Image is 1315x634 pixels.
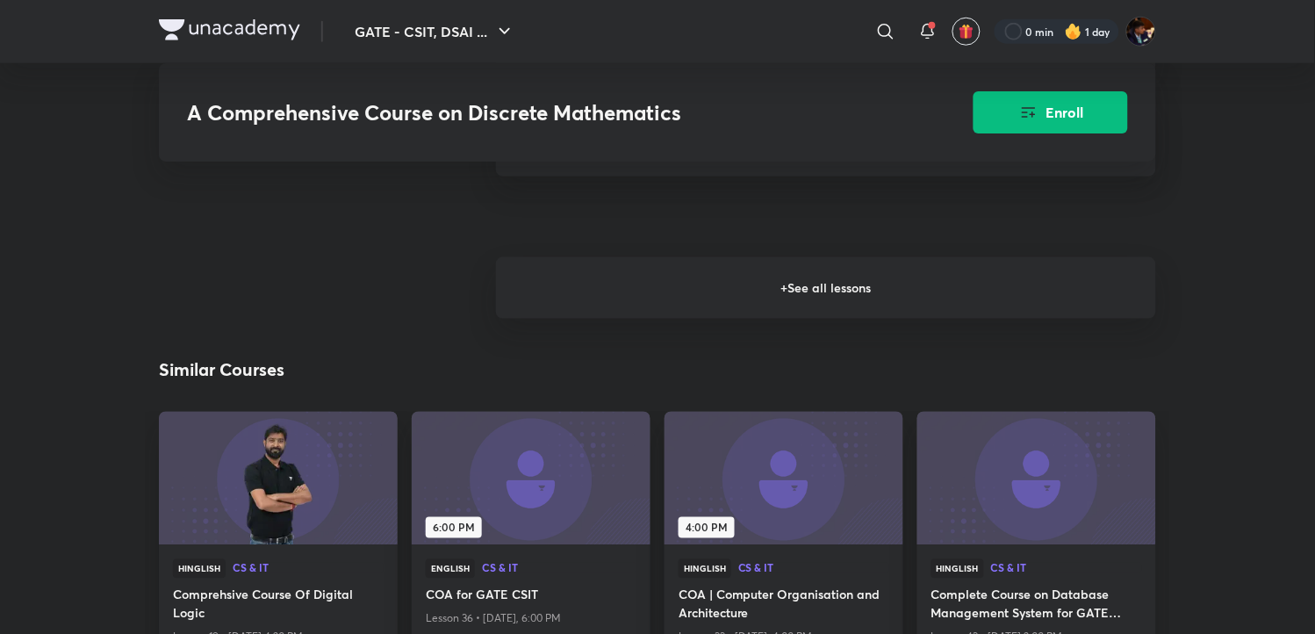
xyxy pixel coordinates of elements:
[233,563,384,573] span: CS & IT
[931,559,984,579] span: Hinglish
[679,586,889,626] a: COA | Computer Organisation and Architecture
[959,24,974,40] img: avatar
[412,412,650,545] a: new-thumbnail6:00 PM
[1065,23,1082,40] img: streak
[426,608,636,630] p: Lesson 36 • [DATE], 6:00 PM
[426,517,482,538] span: 6:00 PM
[496,257,1156,319] h6: + See all lessons
[482,563,636,575] a: CS & IT
[738,563,889,573] span: CS & IT
[173,559,226,579] span: Hinglish
[1126,17,1156,47] img: Asmeet Gupta
[915,410,1158,546] img: new-thumbnail
[159,19,300,40] img: Company Logo
[991,563,1142,575] a: CS & IT
[679,517,735,538] span: 4:00 PM
[974,91,1128,133] button: Enroll
[344,14,526,49] button: GATE - CSIT, DSAI ...
[662,410,905,546] img: new-thumbnail
[738,563,889,575] a: CS & IT
[159,357,284,384] h2: Similar Courses
[159,412,398,545] a: new-thumbnail
[426,586,636,608] a: COA for GATE CSIT
[482,563,636,573] span: CS & IT
[233,563,384,575] a: CS & IT
[173,586,384,626] a: Comprehsive Course Of Digital Logic
[409,410,652,546] img: new-thumbnail
[952,18,981,46] button: avatar
[159,19,300,45] a: Company Logo
[679,559,731,579] span: Hinglish
[187,100,874,126] h3: A Comprehensive Course on Discrete Mathematics
[931,586,1142,626] a: Complete Course on Database Management System for GATE [DATE]-[DATE]
[665,412,903,545] a: new-thumbnail4:00 PM
[991,563,1142,573] span: CS & IT
[156,410,399,546] img: new-thumbnail
[917,412,1156,545] a: new-thumbnail
[426,559,475,579] span: English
